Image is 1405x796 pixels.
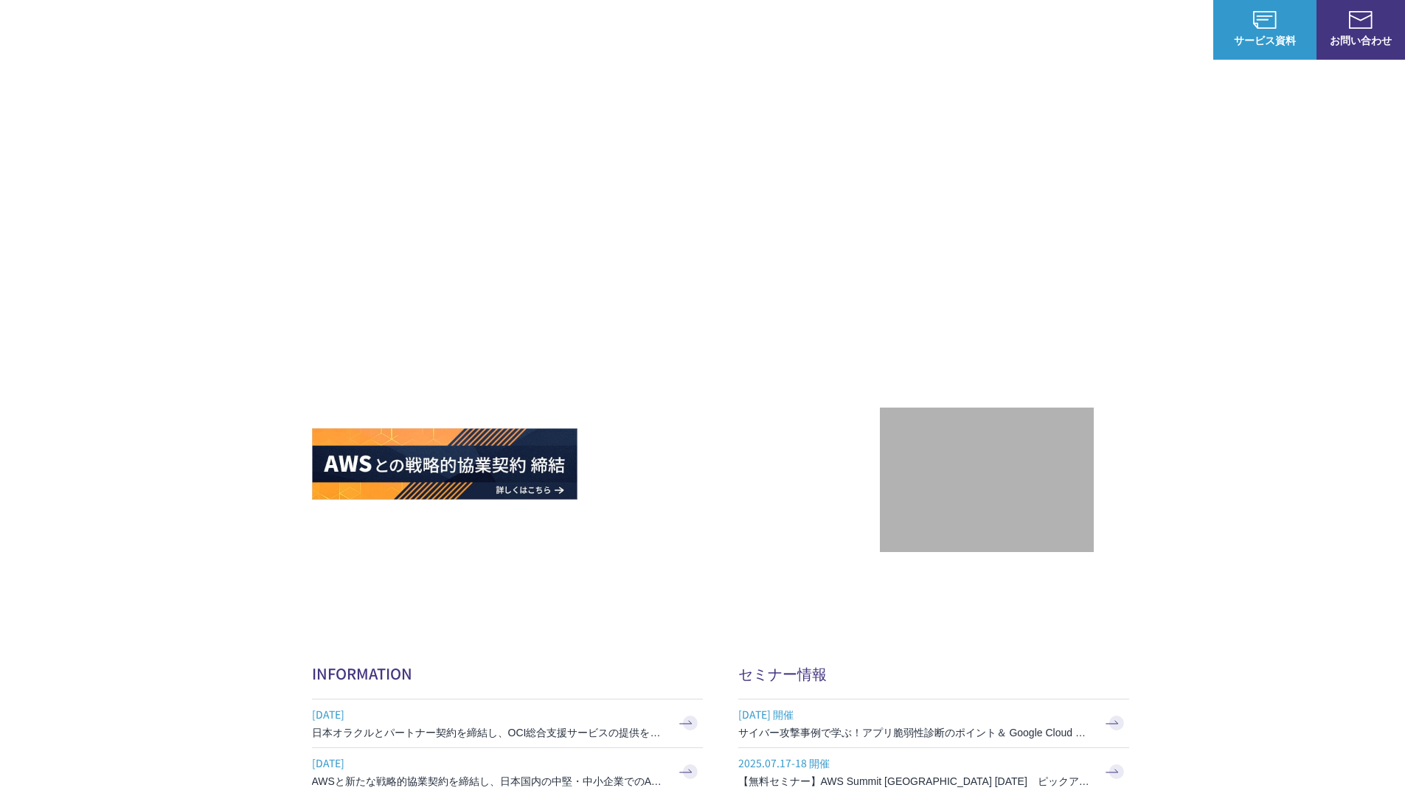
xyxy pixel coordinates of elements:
[1349,11,1373,29] img: お問い合わせ
[1316,32,1405,48] span: お問い合わせ
[738,699,1129,747] a: [DATE] 開催 サイバー攻撃事例で学ぶ！アプリ脆弱性診断のポイント＆ Google Cloud セキュリティ対策
[768,22,824,38] p: サービス
[312,663,703,684] h2: INFORMATION
[903,284,1071,341] p: 最上位プレミアティア サービスパートナー
[586,428,852,500] img: AWS請求代行サービス 統合管理プラン
[312,242,880,384] h1: AWS ジャーニーの 成功を実現
[312,748,703,796] a: [DATE] AWSと新たな戦略的協業契約を締結し、日本国内の中堅・中小企業でのAWS活用を加速
[312,752,666,774] span: [DATE]
[738,752,1092,774] span: 2025.07.17-18 開催
[1253,11,1277,29] img: AWS総合支援サービス C-Chorus サービス資料
[312,163,880,228] p: AWSの導入からコスト削減、 構成・運用の最適化からデータ活用まで 規模や業種業態を問わない マネージドサービスで
[1157,22,1198,38] a: ログイン
[738,663,1129,684] h2: セミナー情報
[312,725,666,740] h3: 日本オラクルとパートナー契約を締結し、OCI総合支援サービスの提供を開始
[738,748,1129,796] a: 2025.07.17-18 開催 【無料セミナー】AWS Summit [GEOGRAPHIC_DATA] [DATE] ピックアップセッション
[1072,22,1128,38] p: ナレッジ
[1213,32,1316,48] span: サービス資料
[312,428,577,500] img: AWSとの戦略的協業契約 締結
[312,774,666,789] h3: AWSと新たな戦略的協業契約を締結し、日本国内の中堅・中小企業でのAWS活用を加速
[909,430,1064,537] img: 契約件数
[703,22,738,38] p: 強み
[1001,22,1042,38] a: 導入事例
[312,699,703,747] a: [DATE] 日本オラクルとパートナー契約を締結し、OCI総合支援サービスの提供を開始
[970,284,1003,305] em: AWS
[738,703,1092,725] span: [DATE] 開催
[170,14,277,45] span: NHN テコラス AWS総合支援サービス
[920,133,1053,266] img: AWSプレミアティアサービスパートナー
[738,774,1092,789] h3: 【無料セミナー】AWS Summit [GEOGRAPHIC_DATA] [DATE] ピックアップセッション
[738,725,1092,740] h3: サイバー攻撃事例で学ぶ！アプリ脆弱性診断のポイント＆ Google Cloud セキュリティ対策
[853,22,971,38] p: 業種別ソリューション
[22,12,277,47] a: AWS総合支援サービス C-Chorus NHN テコラスAWS総合支援サービス
[312,703,666,725] span: [DATE]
